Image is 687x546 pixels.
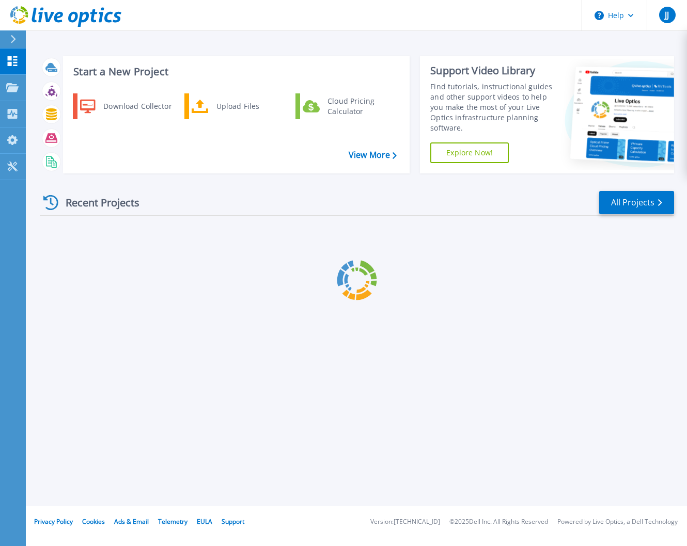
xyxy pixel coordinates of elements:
a: Support [222,517,244,526]
li: Version: [TECHNICAL_ID] [370,519,440,525]
li: © 2025 Dell Inc. All Rights Reserved [449,519,548,525]
span: JJ [665,11,669,19]
a: Telemetry [158,517,188,526]
div: Support Video Library [430,64,556,77]
div: Find tutorials, instructional guides and other support videos to help you make the most of your L... [430,82,556,133]
h3: Start a New Project [73,66,396,77]
a: Cloud Pricing Calculator [295,93,401,119]
a: Upload Files [184,93,290,119]
div: Recent Projects [40,190,153,215]
a: Cookies [82,517,105,526]
a: Privacy Policy [34,517,73,526]
div: Cloud Pricing Calculator [322,96,399,117]
a: Ads & Email [114,517,149,526]
a: Explore Now! [430,142,509,163]
li: Powered by Live Optics, a Dell Technology [557,519,678,525]
a: Download Collector [73,93,179,119]
a: View More [349,150,397,160]
a: EULA [197,517,212,526]
div: Upload Files [211,96,288,117]
a: All Projects [599,191,674,214]
div: Download Collector [98,96,176,117]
